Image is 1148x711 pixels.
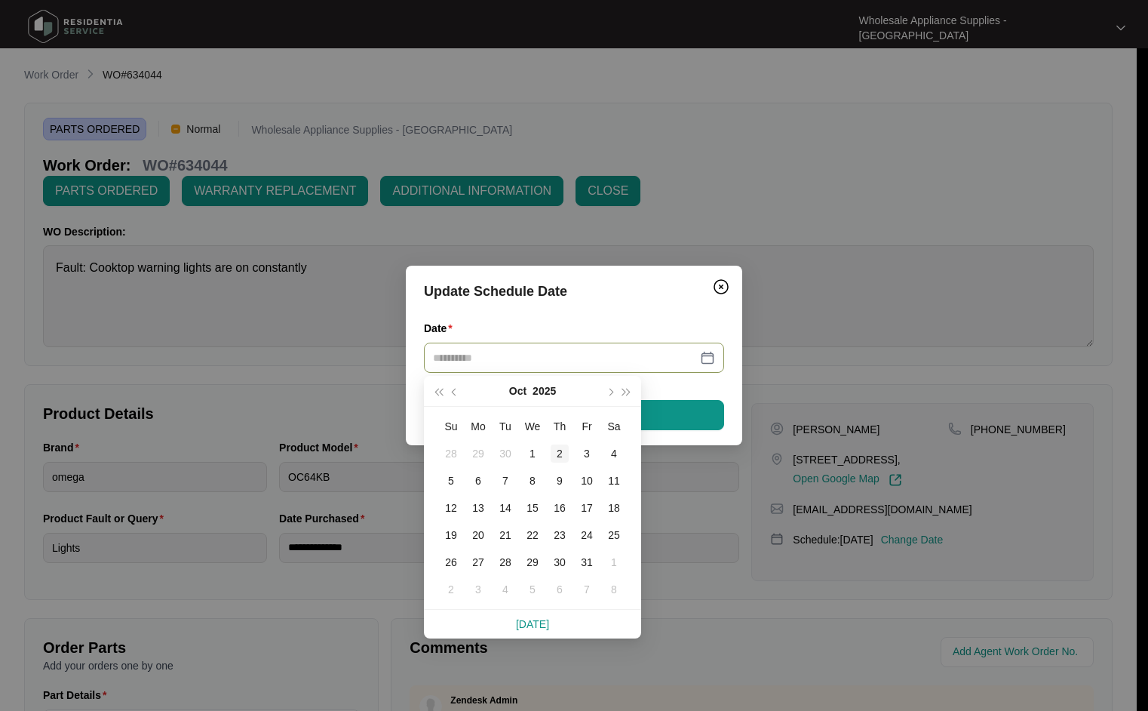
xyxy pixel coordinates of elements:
label: Date [424,321,459,336]
a: [DATE] [516,618,549,630]
div: 5 [442,472,460,490]
td: 2025-10-09 [546,467,573,494]
div: 5 [523,580,542,599]
td: 2025-11-04 [492,576,519,603]
div: 13 [469,499,487,517]
th: Sa [600,413,628,440]
div: 7 [578,580,596,599]
button: Oct [509,376,526,406]
div: 1 [605,553,623,571]
td: 2025-11-06 [546,576,573,603]
td: 2025-10-15 [519,494,546,522]
div: 22 [523,526,542,544]
td: 2025-10-05 [437,467,465,494]
img: closeCircle [712,278,730,296]
div: 1 [523,445,542,463]
td: 2025-11-08 [600,576,628,603]
td: 2025-10-11 [600,467,628,494]
th: Th [546,413,573,440]
td: 2025-10-30 [546,549,573,576]
div: 21 [496,526,514,544]
div: 15 [523,499,542,517]
td: 2025-10-25 [600,522,628,549]
td: 2025-10-12 [437,494,465,522]
div: 19 [442,526,460,544]
td: 2025-10-29 [519,549,546,576]
td: 2025-10-17 [573,494,600,522]
div: 29 [523,553,542,571]
td: 2025-11-02 [437,576,465,603]
div: 25 [605,526,623,544]
th: Fr [573,413,600,440]
td: 2025-10-31 [573,549,600,576]
div: 10 [578,472,596,490]
th: Su [437,413,465,440]
div: 14 [496,499,514,517]
td: 2025-10-13 [465,494,492,522]
td: 2025-10-02 [546,440,573,467]
td: 2025-10-19 [437,522,465,549]
div: 8 [605,580,623,599]
td: 2025-10-28 [492,549,519,576]
td: 2025-10-14 [492,494,519,522]
div: 3 [469,580,487,599]
td: 2025-10-22 [519,522,546,549]
td: 2025-09-28 [437,440,465,467]
td: 2025-11-03 [465,576,492,603]
td: 2025-10-08 [519,467,546,494]
div: 9 [551,472,569,490]
td: 2025-10-18 [600,494,628,522]
th: Tu [492,413,519,440]
div: 11 [605,472,623,490]
td: 2025-11-05 [519,576,546,603]
div: Update Schedule Date [424,281,724,302]
td: 2025-10-01 [519,440,546,467]
td: 2025-10-04 [600,440,628,467]
td: 2025-10-07 [492,467,519,494]
div: 2 [442,580,460,599]
td: 2025-10-21 [492,522,519,549]
td: 2025-10-20 [465,522,492,549]
div: 17 [578,499,596,517]
td: 2025-10-27 [465,549,492,576]
td: 2025-11-01 [600,549,628,576]
td: 2025-10-23 [546,522,573,549]
th: We [519,413,546,440]
td: 2025-10-26 [437,549,465,576]
div: 18 [605,499,623,517]
div: 2 [551,445,569,463]
div: 30 [551,553,569,571]
div: 7 [496,472,514,490]
div: 4 [496,580,514,599]
td: 2025-10-10 [573,467,600,494]
td: 2025-10-24 [573,522,600,549]
div: 6 [551,580,569,599]
td: 2025-09-29 [465,440,492,467]
div: 24 [578,526,596,544]
button: 2025 [533,376,556,406]
div: 30 [496,445,514,463]
div: 26 [442,553,460,571]
td: 2025-10-06 [465,467,492,494]
td: 2025-10-03 [573,440,600,467]
div: 4 [605,445,623,463]
th: Mo [465,413,492,440]
div: 20 [469,526,487,544]
div: 3 [578,445,596,463]
div: 16 [551,499,569,517]
div: 27 [469,553,487,571]
button: Close [709,275,733,299]
td: 2025-10-16 [546,494,573,522]
div: 6 [469,472,487,490]
div: 12 [442,499,460,517]
td: 2025-11-07 [573,576,600,603]
div: 28 [442,445,460,463]
td: 2025-09-30 [492,440,519,467]
div: 31 [578,553,596,571]
div: 8 [523,472,542,490]
div: 28 [496,553,514,571]
input: Date [433,349,697,366]
div: 23 [551,526,569,544]
div: 29 [469,445,487,463]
